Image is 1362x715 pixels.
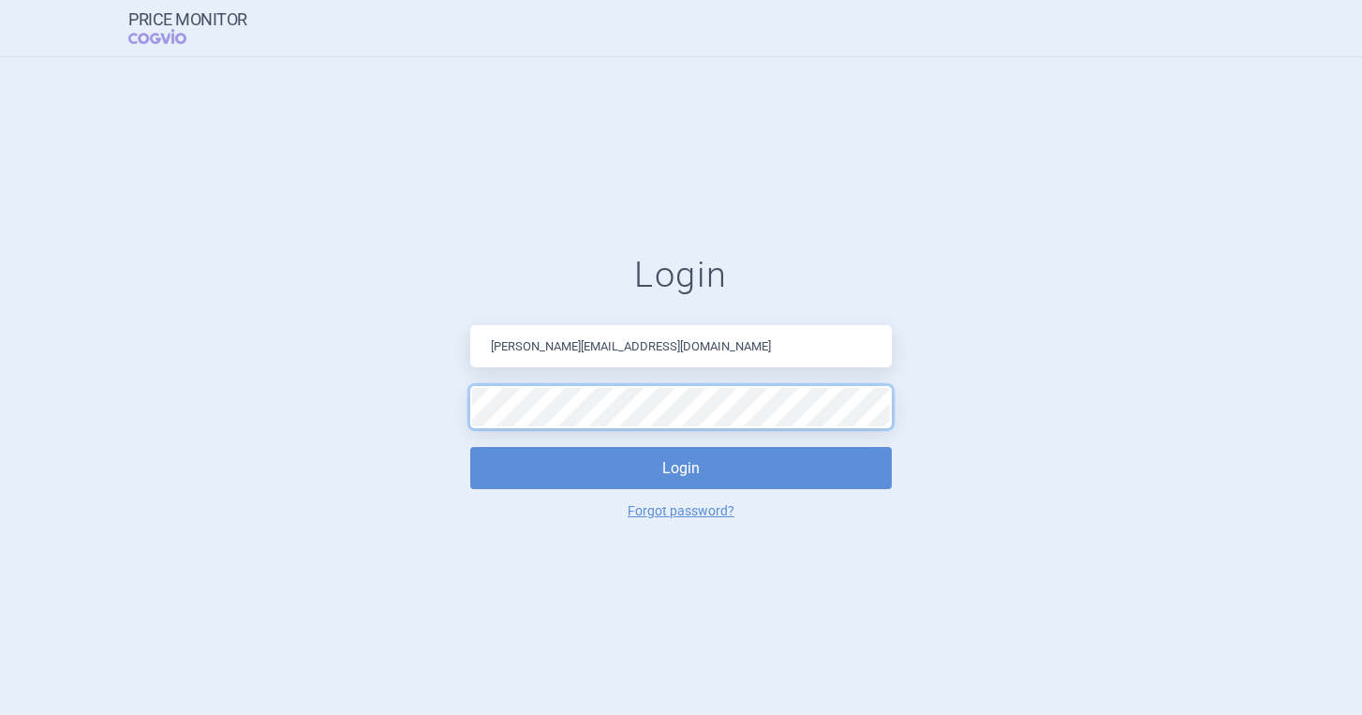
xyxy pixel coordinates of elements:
[470,447,892,489] button: Login
[628,504,734,517] a: Forgot password?
[470,254,892,297] h1: Login
[128,10,247,46] a: Price MonitorCOGVIO
[128,29,213,44] span: COGVIO
[470,325,892,367] input: Email
[128,10,247,29] strong: Price Monitor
